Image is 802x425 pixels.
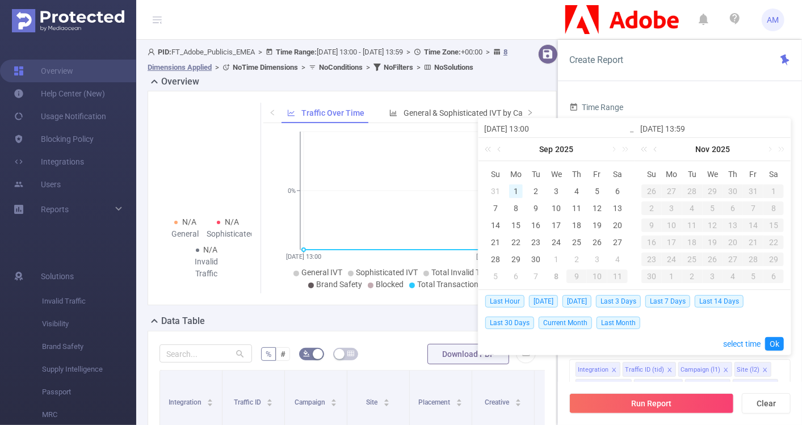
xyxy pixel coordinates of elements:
[641,169,662,179] span: Su
[662,270,682,283] div: 1
[549,270,563,283] div: 8
[763,169,784,179] span: Sa
[495,138,505,161] a: Previous month (PageUp)
[587,183,607,200] td: September 5, 2025
[623,362,676,377] li: Traffic ID (tid)
[363,63,373,71] span: >
[743,251,763,268] td: November 28, 2025
[529,295,558,308] span: [DATE]
[590,201,604,215] div: 12
[743,268,763,285] td: December 5, 2025
[587,200,607,217] td: September 12, 2025
[566,270,587,283] div: 9
[549,184,563,198] div: 3
[662,183,682,200] td: October 27, 2025
[526,251,547,268] td: September 30, 2025
[763,217,784,234] td: November 15, 2025
[570,253,583,266] div: 2
[743,235,763,249] div: 21
[723,268,743,285] td: December 4, 2025
[42,313,136,335] span: Visibility
[566,251,587,268] td: October 2, 2025
[14,105,106,128] a: Usage Notification
[212,63,222,71] span: >
[607,166,628,183] th: Sat
[158,48,171,56] b: PID:
[737,363,759,377] div: Site (l2)
[641,217,662,234] td: November 9, 2025
[723,201,743,215] div: 6
[14,173,61,196] a: Users
[587,251,607,268] td: October 3, 2025
[530,270,543,283] div: 7
[207,228,249,240] div: Sophisticated
[42,381,136,403] span: Passport
[298,63,309,71] span: >
[734,362,771,377] li: Site (l2)
[703,268,723,285] td: December 3, 2025
[596,295,641,308] span: Last 3 Days
[611,201,624,215] div: 13
[641,166,662,183] th: Sun
[625,363,664,377] div: Traffic ID (tid)
[682,217,703,234] td: November 11, 2025
[549,235,563,249] div: 24
[662,251,682,268] td: November 24, 2025
[539,138,555,161] a: Sep
[607,268,628,285] td: October 11, 2025
[703,184,723,198] div: 29
[764,138,774,161] a: Next month (PageDown)
[303,350,310,357] i: icon: bg-colors
[763,201,784,215] div: 8
[685,379,730,394] li: Level 5 (l5)
[530,184,543,198] div: 2
[641,253,662,266] div: 23
[509,253,523,266] div: 29
[723,200,743,217] td: November 6, 2025
[204,245,218,254] span: N/A
[413,63,424,71] span: >
[703,166,723,183] th: Wed
[482,48,493,56] span: >
[506,251,526,268] td: September 29, 2025
[763,253,784,266] div: 29
[682,201,703,215] div: 4
[682,183,703,200] td: October 28, 2025
[590,235,604,249] div: 26
[482,138,497,161] a: Last year (Control + left)
[587,169,607,179] span: Fr
[743,234,763,251] td: November 21, 2025
[662,184,682,198] div: 27
[526,166,547,183] th: Tue
[703,251,723,268] td: November 26, 2025
[485,295,524,308] span: Last Hour
[489,235,502,249] div: 21
[682,166,703,183] th: Tue
[763,234,784,251] td: November 22, 2025
[12,9,124,32] img: Protected Media
[41,265,74,288] span: Solutions
[555,138,575,161] a: 2025
[530,235,543,249] div: 23
[662,235,682,249] div: 17
[703,183,723,200] td: October 29, 2025
[549,218,563,232] div: 17
[42,358,136,381] span: Supply Intelligence
[489,218,502,232] div: 14
[645,295,690,308] span: Last 7 Days
[611,367,617,374] i: icon: close
[506,166,526,183] th: Mon
[743,200,763,217] td: November 7, 2025
[607,251,628,268] td: October 4, 2025
[182,217,196,226] span: N/A
[763,235,784,249] div: 22
[570,184,583,198] div: 4
[743,253,763,266] div: 28
[301,268,342,277] span: General IVT
[763,200,784,217] td: November 8, 2025
[743,169,763,179] span: Fr
[485,200,506,217] td: September 7, 2025
[611,218,624,232] div: 20
[763,183,784,200] td: November 1, 2025
[485,183,506,200] td: August 31, 2025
